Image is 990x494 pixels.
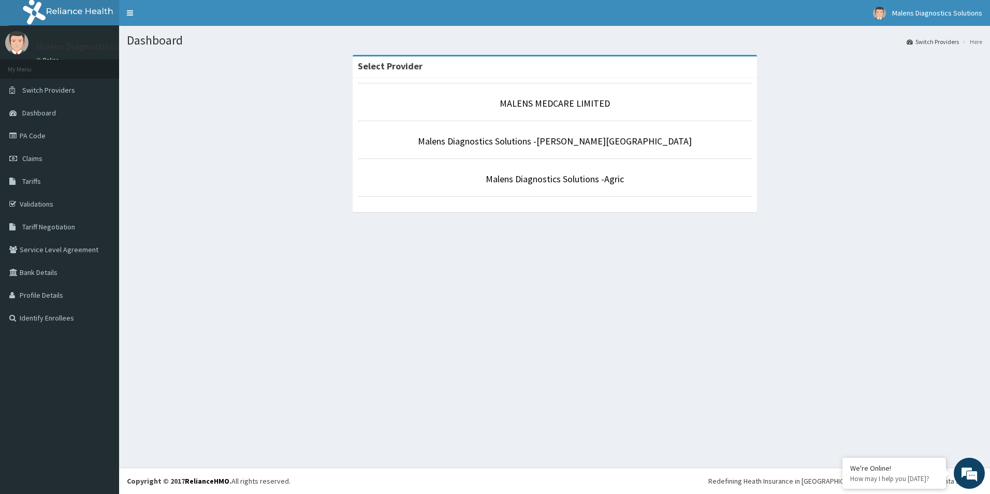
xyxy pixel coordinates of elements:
[127,34,982,47] h1: Dashboard
[960,37,982,46] li: Here
[36,56,61,64] a: Online
[873,7,886,20] img: User Image
[22,108,56,118] span: Dashboard
[892,8,982,18] span: Malens Diagnostics Solutions
[22,85,75,95] span: Switch Providers
[5,31,28,54] img: User Image
[22,222,75,231] span: Tariff Negotiation
[22,154,42,163] span: Claims
[850,474,938,483] p: How may I help you today?
[486,173,624,185] a: Malens Diagnostics Solutions -Agric
[907,37,959,46] a: Switch Providers
[119,468,990,494] footer: All rights reserved.
[22,177,41,186] span: Tariffs
[36,42,154,51] p: Malens Diagnostics Solutions
[185,476,229,486] a: RelianceHMO
[418,135,692,147] a: Malens Diagnostics Solutions -[PERSON_NAME][GEOGRAPHIC_DATA]
[127,476,231,486] strong: Copyright © 2017 .
[850,463,938,473] div: We're Online!
[708,476,982,486] div: Redefining Heath Insurance in [GEOGRAPHIC_DATA] using Telemedicine and Data Science!
[358,60,423,72] strong: Select Provider
[500,97,610,109] a: MALENS MEDCARE LIMITED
